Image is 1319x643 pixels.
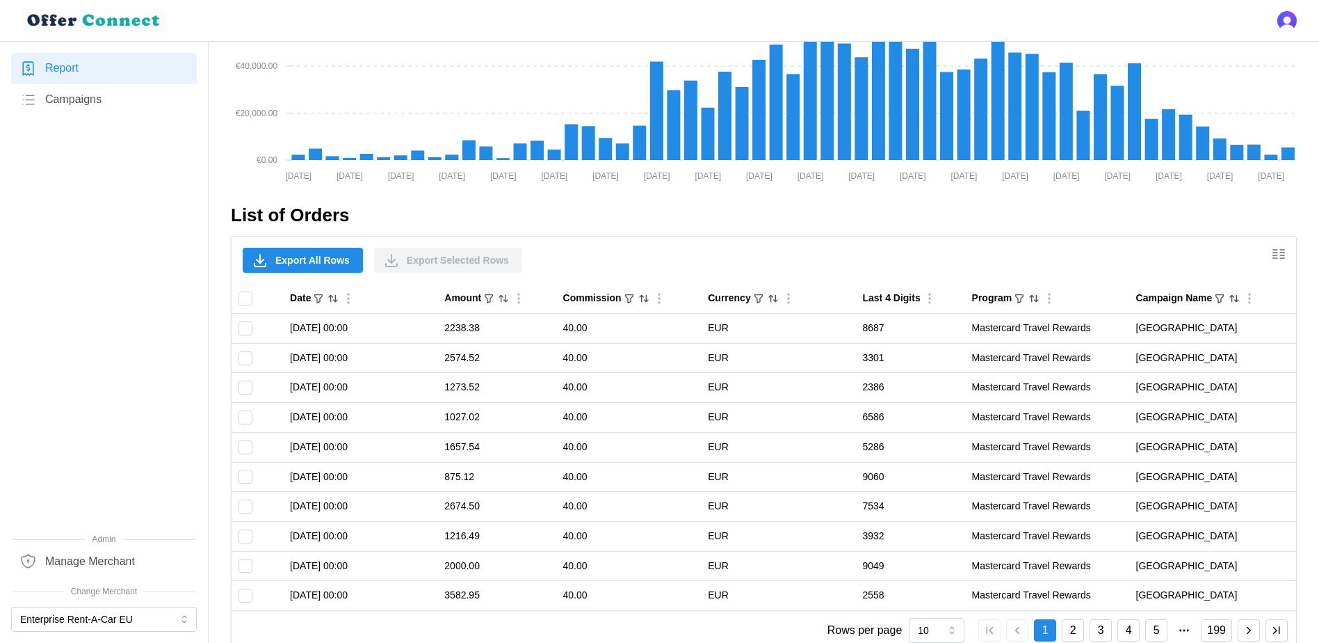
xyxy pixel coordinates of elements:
input: Toggle select row [238,381,252,395]
td: 40.00 [556,462,702,492]
td: Mastercard Travel Rewards [965,403,1129,433]
td: EUR [701,343,855,373]
button: Sort by Date descending [327,292,339,305]
button: Column Actions [341,291,356,306]
td: 6586 [855,403,964,433]
td: EUR [701,373,855,403]
input: Toggle select row [238,500,252,514]
tspan: [DATE] [285,171,311,181]
span: Change Merchant [11,585,197,598]
td: [DATE] 00:00 [283,492,437,522]
input: Toggle select row [238,589,252,603]
tspan: [DATE] [337,171,363,181]
td: 40.00 [556,581,702,610]
tspan: [DATE] [592,171,619,181]
button: Sort by Campaign Name ascending [1228,292,1240,305]
tspan: [DATE] [490,171,517,181]
td: 1273.52 [437,373,556,403]
button: Sort by Program ascending [1028,292,1040,305]
span: Admin [11,533,197,546]
div: Commission [563,291,622,306]
a: Campaigns [11,84,197,116]
input: Toggle select all [238,292,252,305]
td: Mastercard Travel Rewards [965,551,1129,581]
span: Report [45,60,79,77]
td: 3301 [855,343,964,373]
button: Column Actions [511,291,526,306]
button: 4 [1117,619,1140,642]
p: Rows per page [827,622,903,640]
td: [DATE] 00:00 [283,551,437,581]
tspan: [DATE] [951,171,978,181]
tspan: [DATE] [1156,171,1182,181]
td: 2386 [855,373,964,403]
tspan: [DATE] [798,171,824,181]
td: [DATE] 00:00 [283,581,437,610]
td: EUR [701,492,855,522]
td: Mastercard Travel Rewards [965,462,1129,492]
button: Column Actions [652,291,667,306]
button: 1 [1034,619,1056,642]
tspan: [DATE] [1207,171,1233,181]
td: [GEOGRAPHIC_DATA] [1129,492,1296,522]
tspan: €40,000.00 [236,61,277,71]
tspan: [DATE] [900,171,926,181]
tspan: [DATE] [695,171,721,181]
td: 40.00 [556,492,702,522]
tspan: [DATE] [1104,171,1131,181]
input: Toggle select row [238,440,252,454]
input: Toggle select row [238,351,252,365]
td: [GEOGRAPHIC_DATA] [1129,581,1296,610]
td: [DATE] 00:00 [283,373,437,403]
div: Program [972,291,1012,306]
td: [GEOGRAPHIC_DATA] [1129,343,1296,373]
tspan: [DATE] [542,171,568,181]
td: 9049 [855,551,964,581]
tspan: €20,000.00 [236,109,277,118]
input: Toggle select row [238,530,252,543]
input: Toggle select row [238,321,252,335]
button: Column Actions [922,291,937,306]
span: Export Selected Rows [407,248,509,272]
td: 5286 [855,432,964,462]
tspan: [DATE] [644,171,670,181]
button: 5 [1145,619,1167,642]
button: Show/Hide columns [1267,242,1290,266]
td: 8687 [855,314,964,344]
td: 40.00 [556,403,702,433]
button: Sort by Commission descending [638,292,650,305]
button: Enterprise Rent-A-Car EU [11,607,197,632]
button: Open user button [1277,11,1297,31]
input: Toggle select row [238,470,252,484]
td: 40.00 [556,373,702,403]
button: Sort by Amount descending [497,292,510,305]
td: 3932 [855,521,964,551]
td: 2238.38 [437,314,556,344]
td: 40.00 [556,521,702,551]
button: Column Actions [1242,291,1257,306]
div: Currency [708,291,750,306]
td: [GEOGRAPHIC_DATA] [1129,432,1296,462]
td: [DATE] 00:00 [283,314,437,344]
td: [GEOGRAPHIC_DATA] [1129,551,1296,581]
button: Sort by Currency ascending [767,292,779,305]
span: Export All Rows [275,248,350,272]
td: Mastercard Travel Rewards [965,492,1129,522]
td: [DATE] 00:00 [283,343,437,373]
td: 40.00 [556,432,702,462]
td: 875.12 [437,462,556,492]
td: 40.00 [556,343,702,373]
div: Last 4 Digits [862,291,920,306]
td: EUR [701,462,855,492]
td: 7534 [855,492,964,522]
td: [GEOGRAPHIC_DATA] [1129,403,1296,433]
tspan: [DATE] [388,171,414,181]
tspan: [DATE] [1002,171,1028,181]
input: Toggle select row [238,559,252,573]
img: 's logo [1277,11,1297,31]
div: Amount [444,291,481,306]
div: Date [290,291,311,306]
button: Column Actions [781,291,796,306]
td: EUR [701,521,855,551]
td: 2558 [855,581,964,610]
